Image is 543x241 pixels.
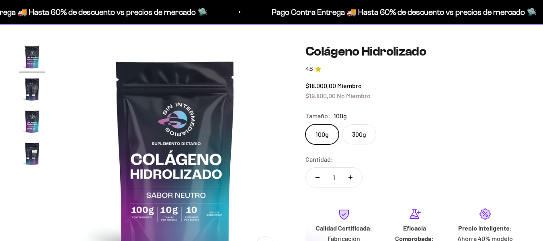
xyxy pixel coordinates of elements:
span: 100g [334,111,347,121]
h1: Colágeno Hidrolizado [305,44,524,58]
legend: Tamaño: [305,111,330,121]
span: $19.800,00 [305,92,336,99]
p: Pago Contra Entrega 🚚 Hasta 60% de descuento vs precios de mercado 🛸 [239,6,504,19]
button: Ir al artículo 4 [19,141,45,169]
img: Colágeno Hidrolizado [19,141,45,167]
img: Colágeno Hidrolizado [19,76,45,102]
img: Colágeno Hidrolizado [19,109,45,134]
span: Miembro [337,82,362,89]
button: Aumentar cantidad [339,168,362,187]
span: $18.000,00 [305,82,336,89]
strong: Calidad Certificada: [316,224,372,232]
span: No Miembro [337,92,371,99]
img: Colágeno Hidrolizado [19,44,45,70]
button: Ir al artículo 2 [19,76,45,105]
strong: Precio Inteligente: [458,224,512,232]
span: 4.8 [305,65,313,74]
a: 4.84.8 de 5.0 estrellas [305,65,524,74]
button: Reducir cantidad [306,168,329,187]
button: Ir al artículo 3 [19,109,45,137]
label: Cantidad: [305,154,333,165]
button: Ir al artículo 1 [19,44,45,72]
